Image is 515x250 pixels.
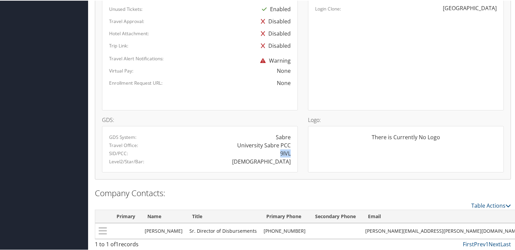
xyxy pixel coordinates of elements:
[186,209,260,223] th: Title
[257,56,291,64] span: Warning
[259,2,291,15] div: Enabled
[109,141,138,148] label: Travel Office:
[308,117,504,122] h4: Logo:
[186,223,260,238] td: Sr. Director of Disbursements
[489,240,500,247] a: Next
[280,149,291,157] div: 9IVL
[95,187,511,198] h2: Company Contacts:
[260,223,309,238] td: [PHONE_NUMBER]
[260,209,309,223] th: Primary Phone
[315,132,497,146] div: There is Currently No Logo
[486,240,489,247] a: 1
[474,240,486,247] a: Prev
[277,66,291,74] div: None
[109,158,144,164] label: Level2/Star/Bar:
[257,15,291,27] div: Disabled
[315,5,341,12] label: Login Clone:
[109,5,143,12] label: Unused Tickets:
[109,133,137,140] label: GDS System:
[110,209,141,223] th: Primary
[109,29,149,36] label: Hotel Attachment:
[257,39,291,51] div: Disabled
[471,201,511,209] a: Table Actions
[141,223,186,238] td: [PERSON_NAME]
[102,117,298,122] h4: GDS:
[109,55,164,61] label: Travel Alert Notifications:
[109,42,128,48] label: Trip Link:
[109,67,133,74] label: Virtual Pay:
[500,240,511,247] a: Last
[141,209,186,223] th: Name
[109,149,128,156] label: SID/PCC:
[109,17,144,24] label: Travel Approval:
[237,141,291,149] div: University Sabre PCC
[276,132,291,141] div: Sabre
[309,209,362,223] th: Secondary Phone
[116,240,119,247] span: 1
[109,79,163,86] label: Enrollment Request URL:
[232,157,291,165] div: [DEMOGRAPHIC_DATA]
[443,3,497,12] div: [GEOGRAPHIC_DATA]
[257,27,291,39] div: Disabled
[463,240,474,247] a: First
[189,78,291,86] div: None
